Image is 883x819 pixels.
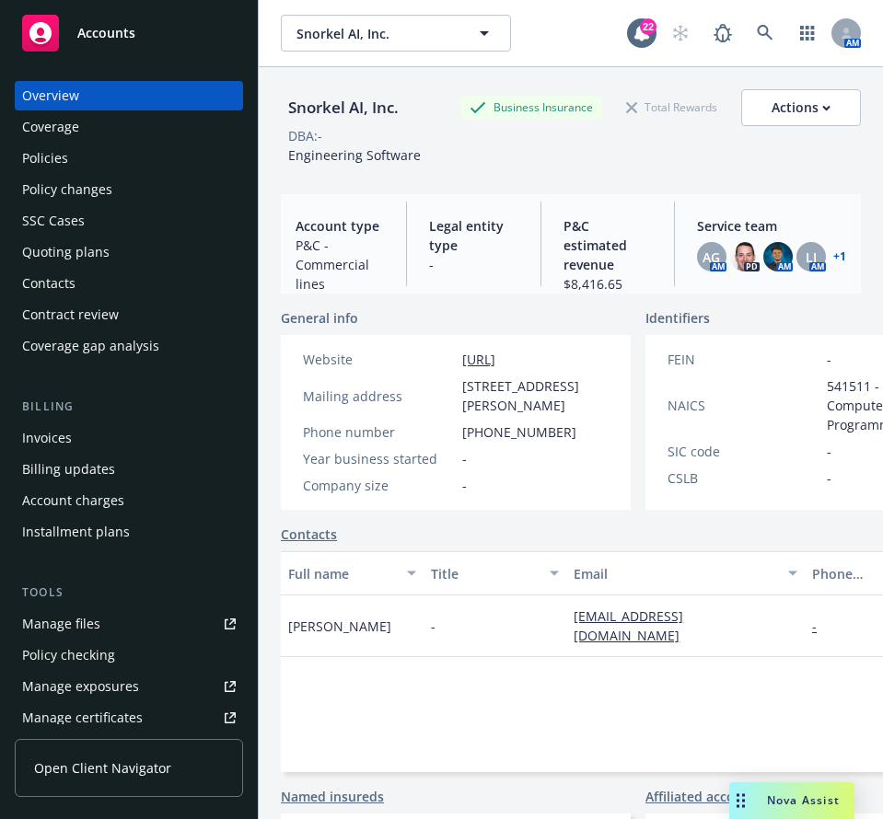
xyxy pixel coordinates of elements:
span: - [431,617,436,636]
span: Legal entity type [429,216,517,255]
div: Account charges [22,486,124,515]
div: Coverage [22,112,79,142]
div: Billing [15,398,243,416]
div: Website [303,350,455,369]
span: Account type [296,216,384,236]
img: photo [730,242,760,271]
div: Installment plans [22,517,130,547]
div: Billing updates [22,455,115,484]
span: Nova Assist [767,792,840,808]
span: General info [281,308,358,328]
a: +1 [833,251,846,262]
a: Coverage gap analysis [15,331,243,361]
div: 22 [640,18,656,35]
div: Policy changes [22,175,112,204]
a: Named insureds [281,787,384,806]
div: SIC code [668,442,819,461]
a: [URL] [462,351,495,368]
span: Engineering Software [288,146,421,164]
a: Affiliated accounts [645,787,763,806]
div: Contacts [22,269,76,298]
div: Quoting plans [22,237,110,267]
div: Year business started [303,449,455,468]
div: NAICS [668,396,819,415]
a: Start snowing [662,15,699,52]
a: Quoting plans [15,237,243,267]
div: Email [574,564,777,583]
div: Manage files [22,609,100,639]
button: Email [566,551,805,595]
div: Phone number [303,422,455,442]
a: Manage certificates [15,703,243,732]
span: - [827,350,831,369]
span: $8,416.65 [563,274,652,294]
span: [STREET_ADDRESS][PERSON_NAME] [462,376,609,415]
a: [EMAIL_ADDRESS][DOMAIN_NAME] [574,607,694,644]
a: Policy changes [15,175,243,204]
div: Actions [772,90,831,125]
div: Business Insurance [460,96,602,119]
button: Nova Assist [729,782,854,819]
span: - [827,442,831,461]
button: Full name [281,551,424,595]
div: Company size [303,476,455,495]
button: Actions [741,89,861,126]
a: Coverage [15,112,243,142]
a: Billing updates [15,455,243,484]
span: P&C - Commercial lines [296,236,384,294]
a: Overview [15,81,243,110]
span: Snorkel AI, Inc. [296,24,456,43]
div: DBA: - [288,126,322,145]
a: Policy checking [15,640,243,670]
a: Contacts [15,269,243,298]
a: Search [747,15,784,52]
div: Overview [22,81,79,110]
span: Accounts [77,26,135,40]
span: - [429,255,517,274]
button: Snorkel AI, Inc. [281,15,511,52]
div: Coverage gap analysis [22,331,159,361]
span: Identifiers [645,308,710,328]
span: [PHONE_NUMBER] [462,422,576,442]
a: Installment plans [15,517,243,547]
span: AG [703,248,720,267]
img: photo [763,242,793,271]
a: Report a Bug [704,15,741,52]
a: Invoices [15,423,243,453]
span: LI [806,248,817,267]
span: Service team [697,216,846,236]
a: Switch app [789,15,826,52]
span: - [462,449,467,468]
span: [PERSON_NAME] [288,617,391,636]
a: Accounts [15,7,243,59]
div: Contract review [22,300,119,329]
div: Manage exposures [22,672,139,701]
div: Tools [15,583,243,602]
div: Invoices [22,423,72,453]
div: Policy checking [22,640,115,670]
a: Policies [15,144,243,173]
a: Contract review [15,300,243,329]
a: SSC Cases [15,206,243,236]
div: Drag to move [729,782,752,819]
a: Contacts [281,525,337,544]
a: - [812,617,831,635]
span: Open Client Navigator [34,758,171,778]
div: Full name [288,564,396,583]
div: SSC Cases [22,206,85,236]
div: Mailing address [303,386,455,406]
div: Total Rewards [617,96,726,119]
span: - [827,468,831,488]
div: Manage certificates [22,703,143,732]
a: Manage exposures [15,672,243,701]
div: Title [431,564,539,583]
div: FEIN [668,350,819,369]
button: Title [424,551,566,595]
a: Account charges [15,486,243,515]
div: Snorkel AI, Inc. [281,96,406,120]
span: P&C estimated revenue [563,216,652,274]
a: Manage files [15,609,243,639]
div: Policies [22,144,68,173]
span: - [462,476,467,495]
